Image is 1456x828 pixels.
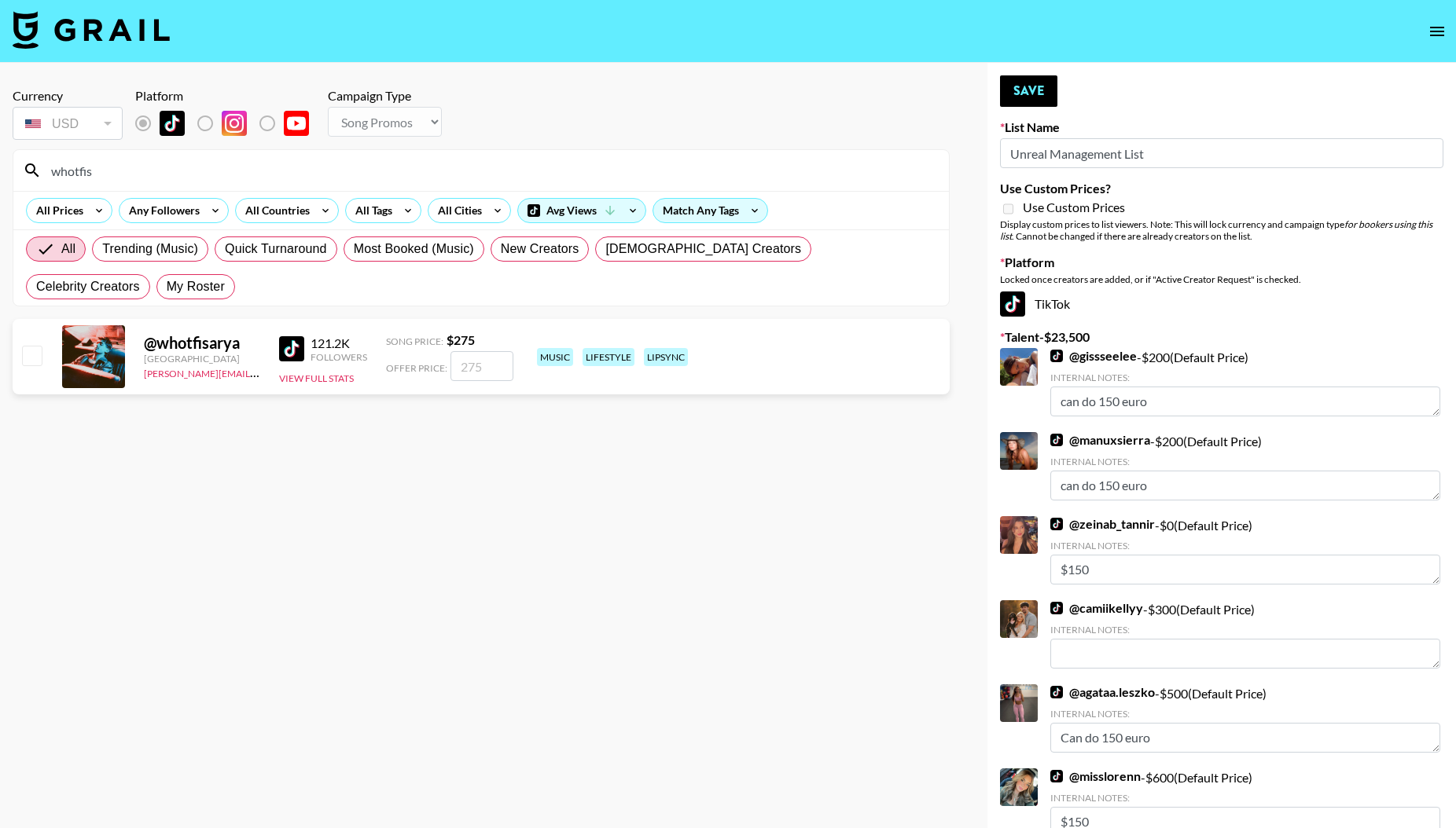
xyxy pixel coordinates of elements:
div: All Tags [346,199,395,222]
img: TikTok [279,336,304,361]
textarea: $150 [1050,555,1440,584]
span: Offer Price: [386,362,447,374]
img: TikTok [1050,770,1063,782]
span: New Creators [501,240,579,258]
span: Trending (Music) [102,240,198,258]
span: Song Price: [386,335,443,347]
div: - $ 200 (Default Price) [1050,348,1440,416]
div: Followers [311,351,367,363]
label: List Name [1000,119,1443,135]
div: - $ 200 (Default Price) [1050,432,1440,500]
div: Internal Notes: [1050,456,1440,467]
div: Display custom prices to list viewers. Note: This will lock currency and campaign type . Cannot b... [1000,218,1443,242]
button: Save [1000,75,1057,107]
div: Any Followers [119,199,203,222]
div: lipsync [644,348,688,366]
div: Campaign Type [328,88,442,104]
img: TikTok [1050,602,1063,614]
span: Use Custom Prices [1023,200,1125,215]
div: Internal Notes: [1050,624,1440,636]
img: TikTok [1050,518,1063,530]
div: Internal Notes: [1050,540,1440,551]
button: open drawer [1421,16,1453,47]
div: - $ 500 (Default Price) [1050,684,1440,753]
div: Match Any Tags [653,199,767,222]
a: @gissseelee [1050,348,1137,364]
div: All Countries [236,199,313,222]
textarea: can do 150 euro [1050,471,1440,500]
img: Grail Talent [13,11,170,49]
div: Currency [13,88,123,104]
a: @zeinab_tannir [1050,516,1155,532]
img: TikTok [1050,350,1063,362]
strong: $ 275 [447,332,475,347]
div: Internal Notes: [1050,792,1440,804]
label: Use Custom Prices? [1000,181,1443,196]
img: YouTube [284,111,309,136]
div: All Prices [27,199,86,222]
div: [GEOGRAPHIC_DATA] [144,353,260,365]
div: Locked once creators are added, or if "Active Creator Request" is checked. [1000,273,1443,285]
label: Talent - $ 23,500 [1000,329,1443,345]
div: All Cities [428,199,485,222]
a: @agataa.leszko [1050,684,1155,700]
a: @manuxsierra [1050,432,1150,448]
span: [DEMOGRAPHIC_DATA] Creators [605,240,801,258]
a: @camiikellyy [1050,600,1143,616]
a: @misslorenn [1050,768,1141,784]
input: 275 [450,351,513,381]
div: - $ 300 (Default Price) [1050,600,1440,669]
div: Internal Notes: [1050,372,1440,383]
span: My Roster [167,277,225,296]
div: Remove selected talent to change your currency [13,104,123,143]
div: @ whotfisarya [144,333,260,353]
textarea: Can do 150 euro [1050,723,1440,753]
button: View Full Stats [279,372,354,384]
div: TikTok [1000,291,1443,317]
img: TikTok [1000,291,1025,317]
a: [PERSON_NAME][EMAIL_ADDRESS][PERSON_NAME][DOMAIN_NAME] [144,365,451,379]
div: - $ 0 (Default Price) [1050,516,1440,584]
span: Most Booked (Music) [354,240,474,258]
div: lifestyle [583,348,634,366]
div: Avg Views [518,199,645,222]
div: USD [16,110,119,137]
div: Platform [135,88,322,104]
textarea: can do 150 euro [1050,387,1440,416]
div: Remove selected talent to change platforms [135,107,322,140]
div: music [537,348,573,366]
img: TikTok [1050,434,1063,446]
img: TikTok [160,111,185,136]
span: Celebrity Creators [36,277,140,296]
span: All [61,240,75,258]
div: Internal Notes: [1050,708,1440,720]
label: Platform [1000,255,1443,270]
div: 121.2K [311,335,367,351]
img: TikTok [1050,686,1063,698]
em: for bookers using this list [1000,218,1432,242]
span: Quick Turnaround [225,240,327,258]
input: Search by User Name [42,158,939,183]
img: Instagram [222,111,247,136]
